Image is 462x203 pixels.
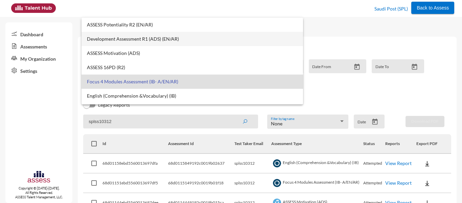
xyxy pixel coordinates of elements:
span: ASSESS 16PD (R2) [87,65,298,70]
span: English (Comprehension &Vocabulary) (IB) [87,93,298,99]
span: ASSESS Potentiality R2 (EN/AR) [87,22,298,27]
span: Development Assessment R1 (ADS) (EN/AR) [87,36,298,42]
span: Focus 4 Modules Assessment (IB- A/EN/AR) [87,79,298,84]
span: ASSESS Motivation (ADS) [87,50,298,56]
